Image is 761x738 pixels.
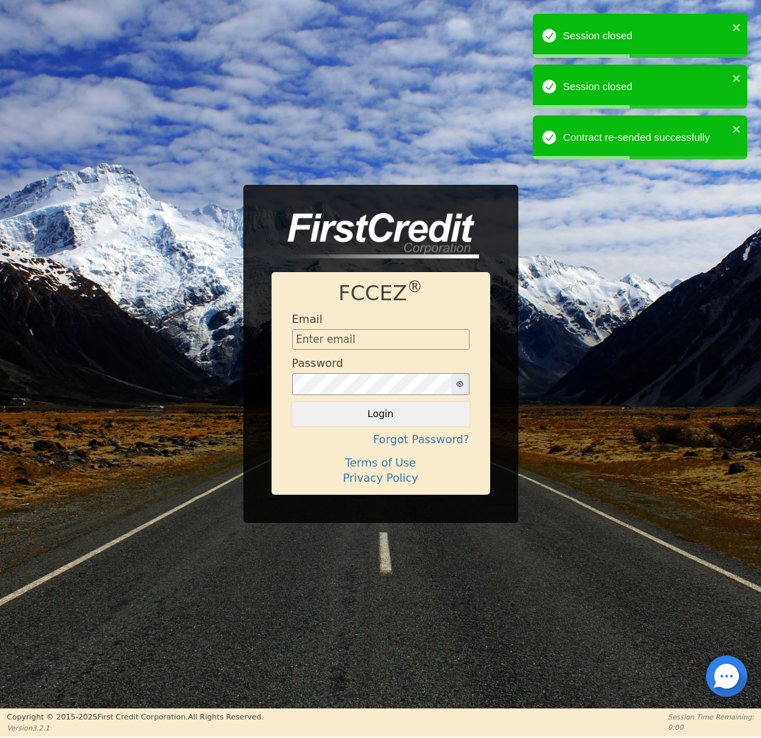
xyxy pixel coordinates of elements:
[563,28,728,44] div: Session closed
[732,19,742,35] button: close
[407,278,423,295] sup: ®
[563,79,728,95] div: Session closed
[563,130,728,146] div: Contract re-sended successfully
[272,213,479,258] img: logo-CMu_cnol.png
[7,712,263,724] p: Copyright © 2015- 2025 First Credit Corporation.
[668,712,754,722] p: Session Time Remaining:
[292,456,470,469] h4: Terms of Use
[292,402,470,425] button: Login
[732,121,742,137] button: close
[292,433,470,446] h4: Forgot Password?
[7,723,263,733] p: Version 3.2.1
[188,713,263,722] span: All Rights Reserved.
[292,313,322,326] h4: Email
[292,471,470,484] h4: Privacy Policy
[292,281,470,306] h1: FCCEZ
[732,70,742,86] button: close
[292,329,470,350] input: Enter email
[292,357,344,370] h4: Password
[292,373,452,395] input: password
[668,722,754,733] p: 0:00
